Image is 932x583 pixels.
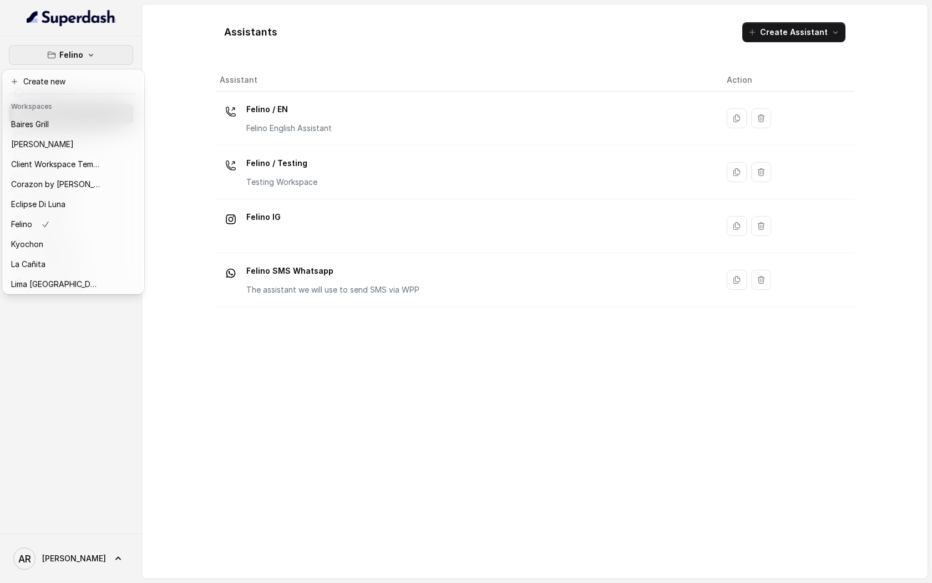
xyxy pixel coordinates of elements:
[11,278,100,291] p: Lima [GEOGRAPHIC_DATA]
[9,45,133,65] button: Felino
[11,198,65,211] p: Eclipse Di Luna
[11,258,45,271] p: La Cañita
[11,238,43,251] p: Kyochon
[59,48,83,62] p: Felino
[11,178,100,191] p: Corazon by [PERSON_NAME]
[4,72,142,92] button: Create new
[11,218,32,231] p: Felino
[4,97,142,114] header: Workspaces
[11,158,100,171] p: Client Workspace Template
[11,118,49,131] p: Baires Grill
[2,69,144,294] div: Felino
[11,138,74,151] p: [PERSON_NAME]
